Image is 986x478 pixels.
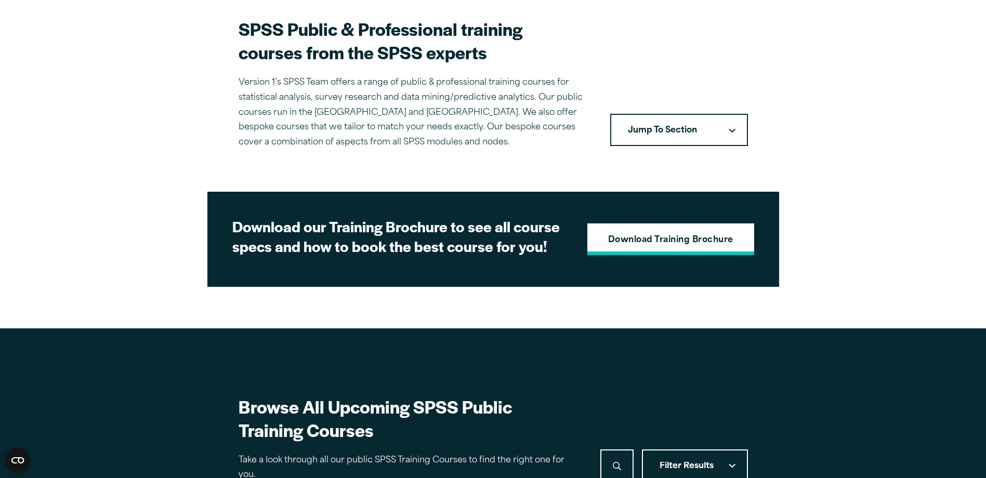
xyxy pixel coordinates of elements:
[660,462,714,470] span: Filter Results
[729,128,735,133] svg: Downward pointing chevron
[729,463,735,468] svg: Checkmark selected
[232,217,571,256] h2: Download our Training Brochure to see all course specs and how to book the best course for you!
[239,75,585,150] p: Version 1’s SPSS Team offers a range of public & professional training courses for statistical an...
[610,114,748,146] button: Jump To SectionDownward pointing chevron
[239,17,585,64] h2: SPSS Public & Professional training courses from the SPSS experts
[5,448,30,473] button: Open CMP widget
[613,462,621,471] svg: Search icon
[587,223,754,256] a: Download Training Brochure
[608,234,733,247] strong: Download Training Brochure
[610,114,748,146] nav: Table of Contents
[239,395,575,442] h2: Browse All Upcoming SPSS Public Training Courses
